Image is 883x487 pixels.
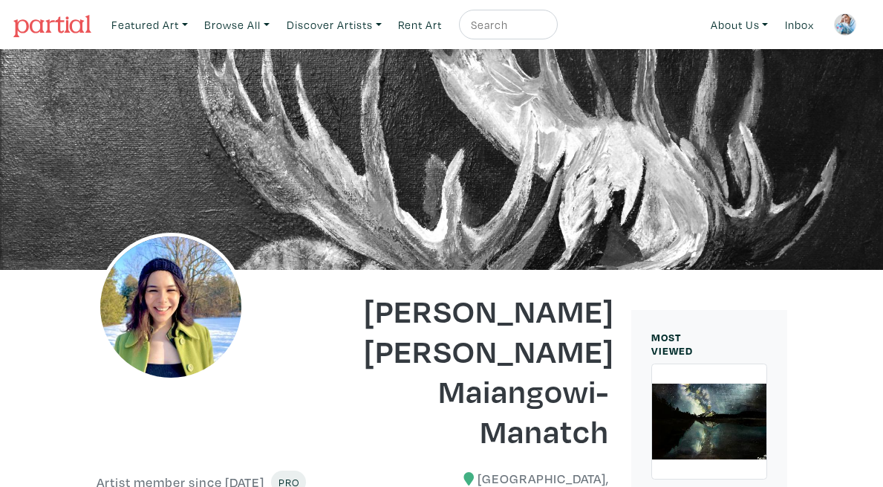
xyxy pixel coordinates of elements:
input: Search [469,16,544,34]
a: Inbox [778,10,821,40]
small: MOST VIEWED [651,330,693,358]
a: About Us [704,10,775,40]
h1: [PERSON_NAME] [PERSON_NAME] Maiangowi-Manatch [364,290,609,451]
a: Featured Art [105,10,195,40]
a: Discover Artists [280,10,388,40]
img: phpThumb.php [97,233,245,381]
a: Rent Art [391,10,449,40]
a: Browse All [198,10,276,40]
img: phpThumb.php [834,13,856,36]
